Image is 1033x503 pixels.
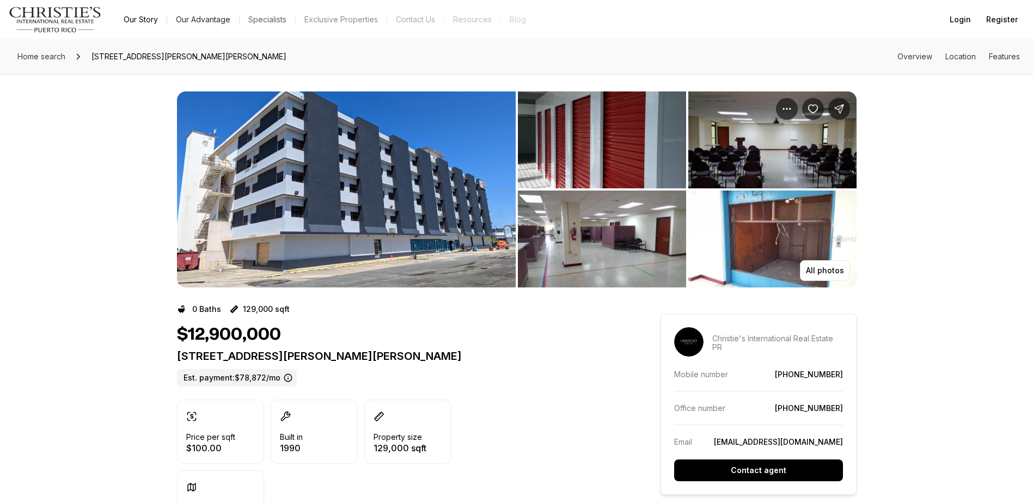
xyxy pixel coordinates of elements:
[17,52,65,61] span: Home search
[501,12,535,27] a: Blog
[192,305,221,314] p: 0 Baths
[13,48,70,65] a: Home search
[177,349,621,363] p: [STREET_ADDRESS][PERSON_NAME][PERSON_NAME]
[989,52,1020,61] a: Skip to: Features
[518,91,686,188] button: View image gallery
[444,12,500,27] a: Resources
[374,444,426,452] p: 129,000 sqft
[374,433,422,441] p: Property size
[806,266,844,275] p: All photos
[802,98,824,120] button: Save Property: 602 BARBOSA AVE
[280,444,303,452] p: 1990
[688,91,857,188] button: View image gallery
[9,7,102,33] img: logo
[950,15,971,24] span: Login
[776,98,798,120] button: Property options
[980,9,1024,30] button: Register
[674,459,843,481] button: Contact agent
[280,433,303,441] p: Built in
[674,437,692,446] p: Email
[943,9,977,30] button: Login
[897,52,932,61] a: Skip to: Overview
[115,12,167,27] a: Our Story
[177,91,857,287] div: Listing Photos
[518,191,686,287] button: View image gallery
[186,444,235,452] p: $100.00
[177,91,516,287] button: View image gallery
[167,12,239,27] a: Our Advantage
[828,98,850,120] button: Share Property: 602 BARBOSA AVE
[674,370,728,379] p: Mobile number
[712,334,843,352] p: Christie's International Real Estate PR
[986,15,1018,24] span: Register
[688,191,857,287] button: View image gallery
[177,324,281,345] h1: $12,900,000
[714,437,843,446] a: [EMAIL_ADDRESS][DOMAIN_NAME]
[945,52,976,61] a: Skip to: Location
[240,12,295,27] a: Specialists
[775,370,843,379] a: [PHONE_NUMBER]
[800,260,850,281] button: All photos
[186,433,235,441] p: Price per sqft
[87,48,291,65] span: [STREET_ADDRESS][PERSON_NAME][PERSON_NAME]
[387,12,444,27] button: Contact Us
[731,466,786,475] p: Contact agent
[674,403,725,413] p: Office number
[775,403,843,413] a: [PHONE_NUMBER]
[518,91,857,287] li: 2 of 2
[177,91,516,287] li: 1 of 2
[897,52,1020,61] nav: Page section menu
[177,369,297,387] label: Est. payment: $78,872/mo
[243,305,290,314] p: 129,000 sqft
[296,12,387,27] a: Exclusive Properties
